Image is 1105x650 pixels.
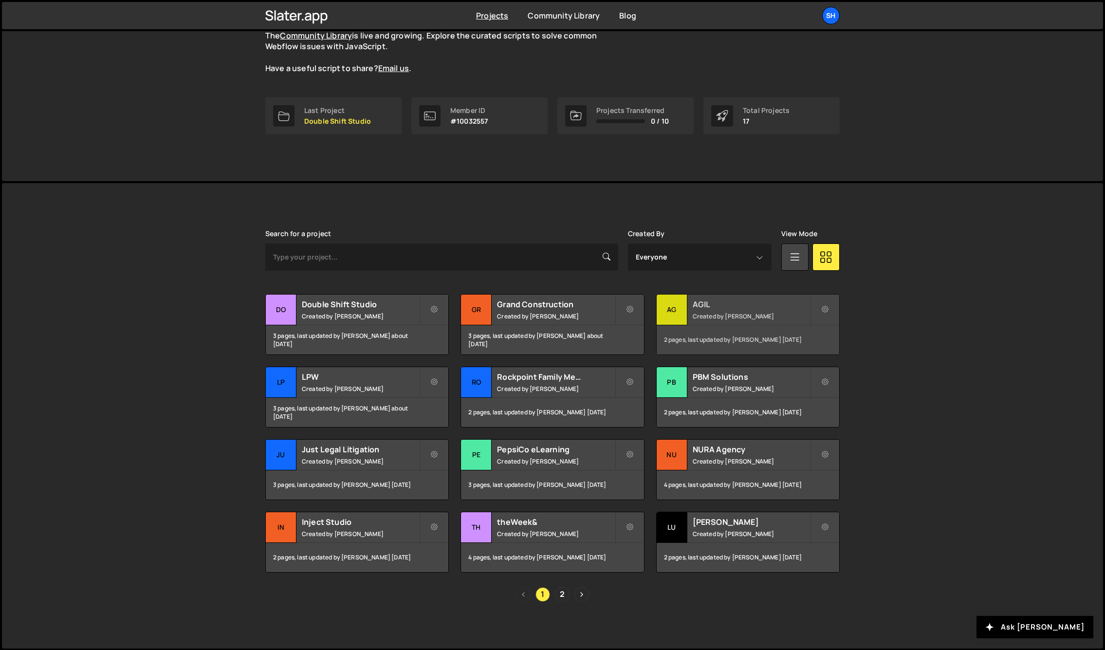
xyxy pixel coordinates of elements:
[693,299,810,310] h2: AGIL
[265,30,616,74] p: The is live and growing. Explore the curated scripts to solve common Webflow issues with JavaScri...
[450,117,488,125] p: #10032557
[302,444,419,455] h2: Just Legal Litigation
[628,230,665,238] label: Created By
[265,243,618,271] input: Type your project...
[461,470,644,500] div: 3 pages, last updated by [PERSON_NAME] [DATE]
[266,367,296,398] div: LP
[656,512,840,573] a: Lu [PERSON_NAME] Created by [PERSON_NAME] 2 pages, last updated by [PERSON_NAME] [DATE]
[265,512,449,573] a: In Inject Studio Created by [PERSON_NAME] 2 pages, last updated by [PERSON_NAME] [DATE]
[528,10,600,21] a: Community Library
[657,470,839,500] div: 4 pages, last updated by [PERSON_NAME] [DATE]
[266,440,296,470] div: Ju
[280,30,352,41] a: Community Library
[304,107,371,114] div: Last Project
[461,367,492,398] div: Ro
[656,367,840,427] a: PB PBM Solutions Created by [PERSON_NAME] 2 pages, last updated by [PERSON_NAME] [DATE]
[266,512,296,543] div: In
[450,107,488,114] div: Member ID
[596,107,669,114] div: Projects Transferred
[302,457,419,465] small: Created by [PERSON_NAME]
[497,299,614,310] h2: Grand Construction
[693,457,810,465] small: Created by [PERSON_NAME]
[657,398,839,427] div: 2 pages, last updated by [PERSON_NAME] [DATE]
[265,439,449,500] a: Ju Just Legal Litigation Created by [PERSON_NAME] 3 pages, last updated by [PERSON_NAME] [DATE]
[651,117,669,125] span: 0 / 10
[781,230,817,238] label: View Mode
[461,325,644,354] div: 3 pages, last updated by [PERSON_NAME] about [DATE]
[266,470,448,500] div: 3 pages, last updated by [PERSON_NAME] [DATE]
[656,439,840,500] a: NU NURA Agency Created by [PERSON_NAME] 4 pages, last updated by [PERSON_NAME] [DATE]
[657,543,839,572] div: 2 pages, last updated by [PERSON_NAME] [DATE]
[497,517,614,527] h2: theWeek&
[265,587,840,602] div: Pagination
[302,299,419,310] h2: Double Shift Studio
[460,512,644,573] a: th theWeek& Created by [PERSON_NAME] 4 pages, last updated by [PERSON_NAME] [DATE]
[304,117,371,125] p: Double Shift Studio
[266,295,296,325] div: Do
[461,398,644,427] div: 2 pages, last updated by [PERSON_NAME] [DATE]
[657,512,687,543] div: Lu
[461,512,492,543] div: th
[497,530,614,538] small: Created by [PERSON_NAME]
[265,230,331,238] label: Search for a project
[460,294,644,355] a: Gr Grand Construction Created by [PERSON_NAME] 3 pages, last updated by [PERSON_NAME] about [DATE]
[266,543,448,572] div: 2 pages, last updated by [PERSON_NAME] [DATE]
[976,616,1093,638] button: Ask [PERSON_NAME]
[657,295,687,325] div: AG
[693,444,810,455] h2: NURA Agency
[266,398,448,427] div: 3 pages, last updated by [PERSON_NAME] about [DATE]
[476,10,508,21] a: Projects
[497,312,614,320] small: Created by [PERSON_NAME]
[693,530,810,538] small: Created by [PERSON_NAME]
[265,97,402,134] a: Last Project Double Shift Studio
[822,7,840,24] a: Sh
[302,371,419,382] h2: LPW
[656,294,840,355] a: AG AGIL Created by [PERSON_NAME] 2 pages, last updated by [PERSON_NAME] [DATE]
[460,367,644,427] a: Ro Rockpoint Family Medicine Created by [PERSON_NAME] 2 pages, last updated by [PERSON_NAME] [DATE]
[302,517,419,527] h2: Inject Studio
[460,439,644,500] a: Pe PepsiCo eLearning Created by [PERSON_NAME] 3 pages, last updated by [PERSON_NAME] [DATE]
[743,117,790,125] p: 17
[265,367,449,427] a: LP LPW Created by [PERSON_NAME] 3 pages, last updated by [PERSON_NAME] about [DATE]
[302,312,419,320] small: Created by [PERSON_NAME]
[461,543,644,572] div: 4 pages, last updated by [PERSON_NAME] [DATE]
[619,10,636,21] a: Blog
[265,294,449,355] a: Do Double Shift Studio Created by [PERSON_NAME] 3 pages, last updated by [PERSON_NAME] about [DATE]
[693,371,810,382] h2: PBM Solutions
[693,517,810,527] h2: [PERSON_NAME]
[497,457,614,465] small: Created by [PERSON_NAME]
[266,325,448,354] div: 3 pages, last updated by [PERSON_NAME] about [DATE]
[378,63,409,74] a: Email us
[497,385,614,393] small: Created by [PERSON_NAME]
[574,587,589,602] a: Next page
[555,587,570,602] a: Page 2
[302,385,419,393] small: Created by [PERSON_NAME]
[743,107,790,114] div: Total Projects
[497,444,614,455] h2: PepsiCo eLearning
[657,367,687,398] div: PB
[657,325,839,354] div: 2 pages, last updated by [PERSON_NAME] [DATE]
[657,440,687,470] div: NU
[693,385,810,393] small: Created by [PERSON_NAME]
[693,312,810,320] small: Created by [PERSON_NAME]
[302,530,419,538] small: Created by [PERSON_NAME]
[497,371,614,382] h2: Rockpoint Family Medicine
[461,295,492,325] div: Gr
[461,440,492,470] div: Pe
